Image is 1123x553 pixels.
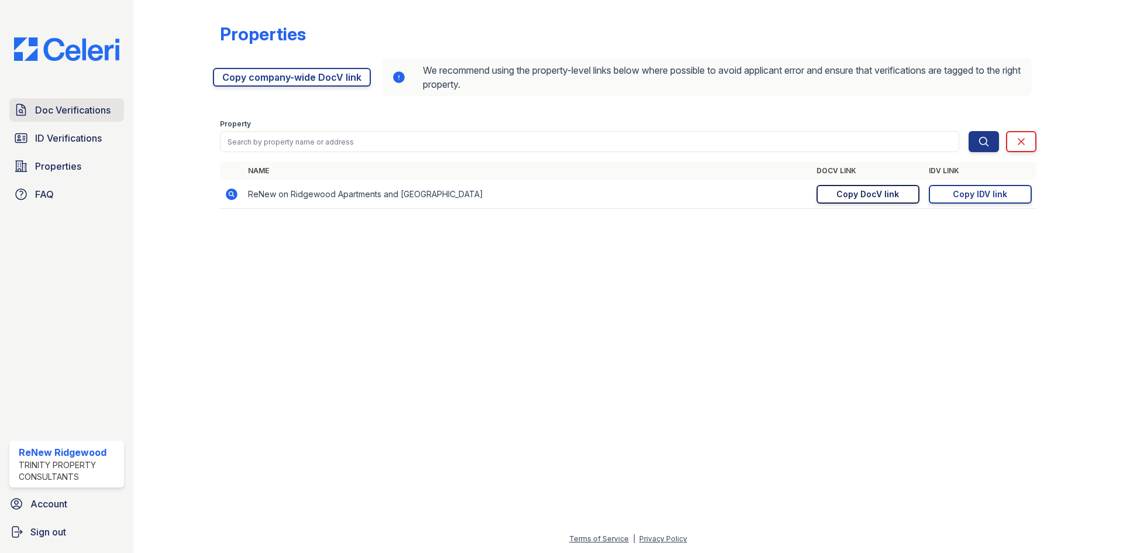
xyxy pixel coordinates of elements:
[35,159,81,173] span: Properties
[19,445,119,459] div: ReNew Ridgewood
[953,188,1007,200] div: Copy IDV link
[639,534,687,543] a: Privacy Policy
[220,23,306,44] div: Properties
[929,185,1032,204] a: Copy IDV link
[836,188,899,200] div: Copy DocV link
[924,162,1036,180] th: IDV Link
[817,185,919,204] a: Copy DocV link
[9,98,124,122] a: Doc Verifications
[30,497,67,511] span: Account
[5,520,129,544] a: Sign out
[30,525,66,539] span: Sign out
[35,187,54,201] span: FAQ
[19,459,119,483] div: Trinity Property Consultants
[213,68,371,87] a: Copy company-wide DocV link
[9,154,124,178] a: Properties
[5,492,129,516] a: Account
[243,180,812,209] td: ReNew on Ridgewood Apartments and [GEOGRAPHIC_DATA]
[383,59,1032,96] div: We recommend using the property-level links below where possible to avoid applicant error and ens...
[633,534,635,543] div: |
[9,126,124,150] a: ID Verifications
[243,162,812,180] th: Name
[812,162,924,180] th: DocV Link
[220,119,251,129] label: Property
[569,534,629,543] a: Terms of Service
[35,103,111,117] span: Doc Verifications
[220,131,959,152] input: Search by property name or address
[35,131,102,145] span: ID Verifications
[5,37,129,61] img: CE_Logo_Blue-a8612792a0a2168367f1c8372b55b34899dd931a85d93a1a3d3e32e68fde9ad4.png
[9,183,124,206] a: FAQ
